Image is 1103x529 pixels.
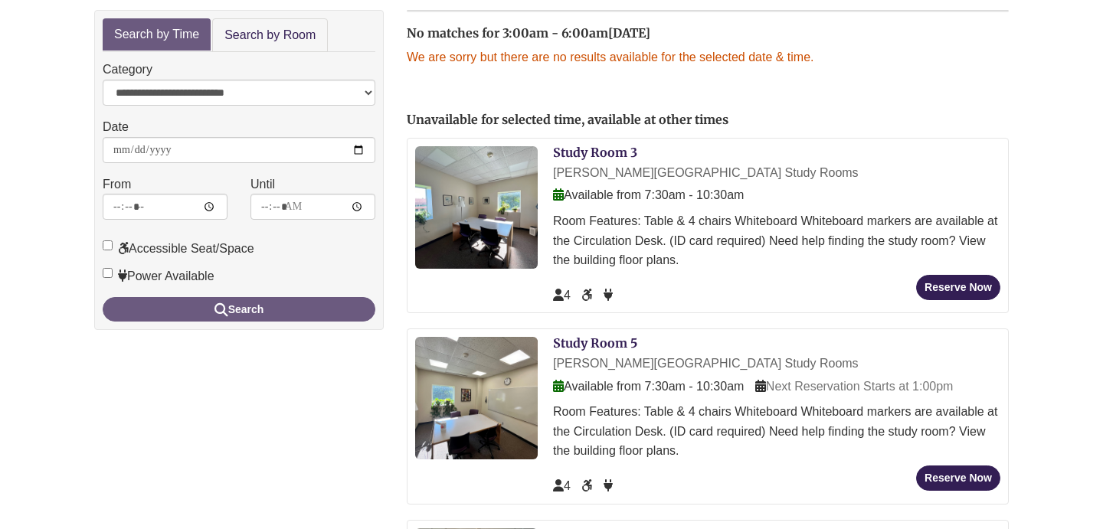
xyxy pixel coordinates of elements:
div: [PERSON_NAME][GEOGRAPHIC_DATA] Study Rooms [553,163,1000,183]
label: Category [103,60,152,80]
input: Power Available [103,268,113,278]
span: Accessible Seat/Space [581,479,595,492]
a: Search by Room [212,18,328,53]
a: Search by Time [103,18,211,51]
a: Study Room 5 [553,335,637,351]
a: Study Room 3 [553,145,637,160]
button: Reserve Now [916,465,1000,491]
h2: No matches for 3:00am - 6:00am[DATE] [407,27,1009,41]
label: Until [250,175,275,194]
label: Power Available [103,266,214,286]
input: Accessible Seat/Space [103,240,113,250]
span: The capacity of this space [553,289,571,302]
h2: Unavailable for selected time, available at other times [407,113,1009,127]
span: Available from 7:30am - 10:30am [553,380,744,393]
label: From [103,175,131,194]
img: Study Room 5 [415,337,538,459]
label: Date [103,117,129,137]
span: Accessible Seat/Space [581,289,595,302]
span: Power Available [604,289,613,302]
div: Room Features: Table & 4 chairs Whiteboard Whiteboard markers are available at the Circulation De... [553,402,1000,461]
button: Search [103,297,375,322]
img: Study Room 3 [415,146,538,269]
div: [PERSON_NAME][GEOGRAPHIC_DATA] Study Rooms [553,354,1000,374]
button: Reserve Now [916,275,1000,300]
span: Power Available [604,479,613,492]
label: Accessible Seat/Space [103,239,254,259]
span: Next Reservation Starts at 1:00pm [755,380,954,393]
div: Room Features: Table & 4 chairs Whiteboard Whiteboard markers are available at the Circulation De... [553,211,1000,270]
span: The capacity of this space [553,479,571,492]
p: We are sorry but there are no results available for the selected date & time. [407,47,1009,67]
span: Available from 7:30am - 10:30am [553,188,744,201]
